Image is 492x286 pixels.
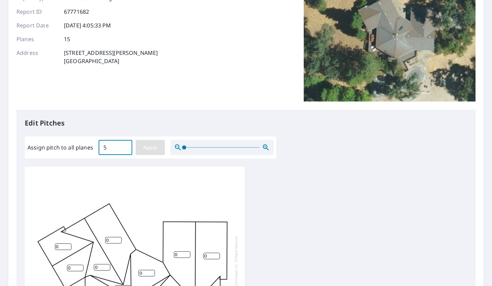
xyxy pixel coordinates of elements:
p: [STREET_ADDRESS][PERSON_NAME] [GEOGRAPHIC_DATA] [64,49,158,65]
span: Apply [141,143,159,152]
p: Address [16,49,58,65]
label: Assign pitch to all planes [27,143,93,152]
input: 00.0 [99,138,132,157]
p: Report ID [16,8,58,16]
button: Apply [136,140,165,155]
p: Edit Pitches [25,118,467,128]
p: 67771682 [64,8,89,16]
p: 15 [64,35,70,43]
p: [DATE] 4:05:33 PM [64,21,111,29]
p: Report Date [16,21,58,29]
p: Planes [16,35,58,43]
